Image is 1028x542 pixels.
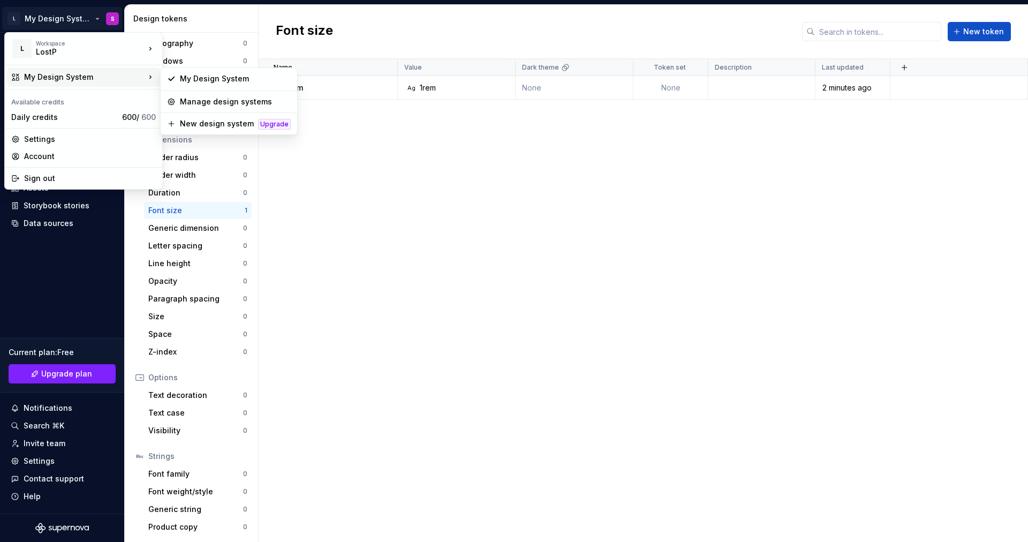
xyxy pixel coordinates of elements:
div: Available credits [7,92,160,109]
div: Manage design systems [180,96,291,107]
div: L [12,39,32,58]
div: Sign out [24,173,156,184]
div: Settings [24,134,156,145]
span: 600 / [122,112,156,122]
div: Upgrade [258,119,291,130]
div: LostP [36,47,127,57]
div: Account [24,151,156,162]
div: My Design System [180,73,291,84]
div: New design system [180,118,254,129]
div: Daily credits [11,112,118,123]
div: My Design System [24,72,145,82]
div: Workspace [36,40,145,47]
span: 600 [141,112,156,122]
